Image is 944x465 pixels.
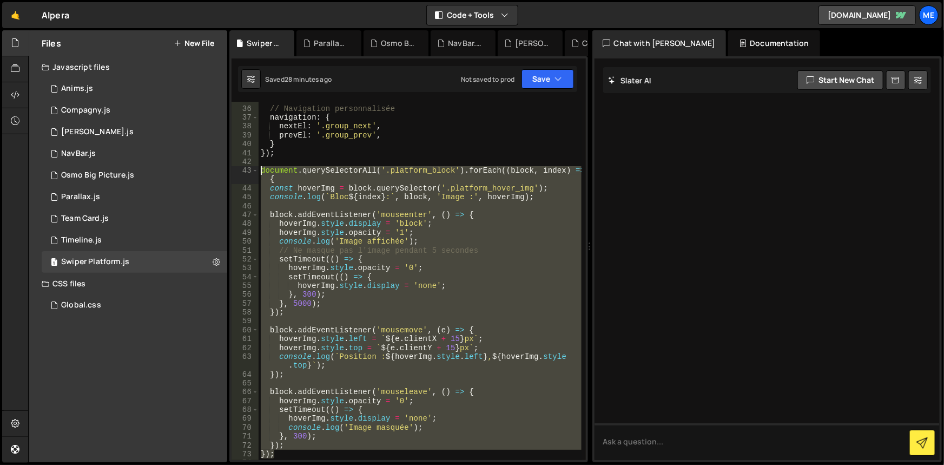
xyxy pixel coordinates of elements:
[61,149,96,159] div: NavBar.js
[42,37,61,49] h2: Files
[232,193,259,201] div: 45
[232,397,259,405] div: 67
[232,264,259,272] div: 53
[42,100,227,121] div: 16285/44080.js
[61,84,93,94] div: Anims.js
[29,56,227,78] div: Javascript files
[61,192,100,202] div: Parallax.js
[232,388,259,396] div: 66
[42,294,227,316] div: 16285/43940.css
[42,121,227,143] div: 16285/45494.js
[232,202,259,211] div: 46
[61,235,102,245] div: Timeline.js
[232,140,259,148] div: 40
[232,166,259,184] div: 43
[232,122,259,130] div: 38
[582,38,617,49] div: Compagny.js
[232,113,259,122] div: 37
[61,257,129,267] div: Swiper Platform.js
[232,219,259,228] div: 48
[42,143,227,165] div: 16285/44885.js
[232,281,259,290] div: 55
[232,273,259,281] div: 54
[232,246,259,255] div: 51
[232,158,259,166] div: 42
[232,335,259,343] div: 61
[232,441,259,450] div: 72
[42,230,227,251] div: 16285/44875.js
[232,414,259,423] div: 69
[609,75,652,86] h2: Slater AI
[232,432,259,441] div: 71
[381,38,415,49] div: Osmo Big Picture.js
[42,251,227,273] div: 16285/43961.js
[285,75,332,84] div: 28 minutes ago
[592,30,727,56] div: Chat with [PERSON_NAME]
[818,5,916,25] a: [DOMAIN_NAME]
[448,38,483,49] div: NavBar.js
[314,38,348,49] div: Parallax.js
[232,326,259,335] div: 60
[232,308,259,317] div: 58
[51,259,57,267] span: 1
[232,149,259,158] div: 41
[427,5,518,25] button: Code + Tools
[232,379,259,388] div: 65
[232,211,259,219] div: 47
[61,171,134,180] div: Osmo Big Picture.js
[232,405,259,414] div: 68
[232,228,259,237] div: 49
[42,186,227,208] div: 16285/45492.js
[61,214,109,224] div: Team Card.js
[61,106,110,115] div: Compagny.js
[265,75,332,84] div: Saved
[232,352,259,370] div: 63
[728,30,820,56] div: Documentation
[232,290,259,299] div: 56
[61,300,101,310] div: Global.css
[232,237,259,246] div: 50
[919,5,939,25] a: Me
[174,39,214,48] button: New File
[61,127,134,137] div: [PERSON_NAME].js
[515,38,550,49] div: [PERSON_NAME].js
[232,184,259,193] div: 44
[232,423,259,432] div: 70
[42,9,69,22] div: Alpera
[232,344,259,352] div: 62
[797,70,883,90] button: Start new chat
[42,165,227,186] div: 16285/44842.js
[232,131,259,140] div: 39
[2,2,29,28] a: 🤙
[247,38,281,49] div: Swiper Platform.js
[232,104,259,113] div: 36
[232,450,259,459] div: 73
[42,208,227,230] div: 16285/43939.js
[29,273,227,294] div: CSS files
[232,299,259,308] div: 57
[232,370,259,379] div: 64
[461,75,515,84] div: Not saved to prod
[521,69,574,89] button: Save
[232,255,259,264] div: 52
[42,78,227,100] div: 16285/44894.js
[232,317,259,325] div: 59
